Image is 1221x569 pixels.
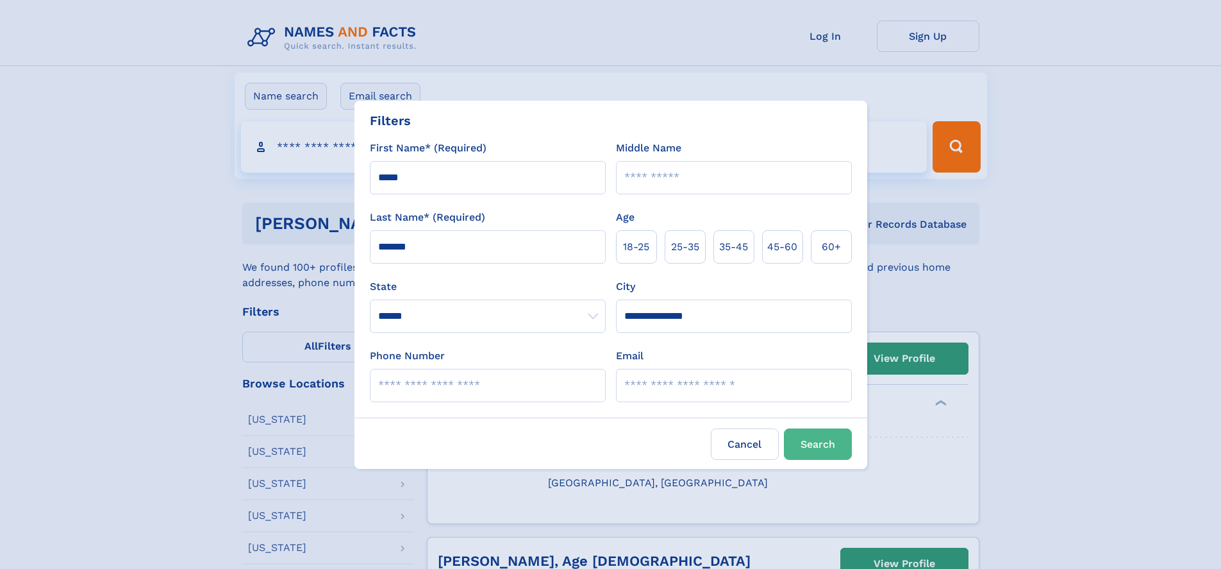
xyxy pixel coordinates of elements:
[784,429,852,460] button: Search
[671,239,699,255] span: 25‑35
[616,279,635,294] label: City
[822,239,841,255] span: 60+
[370,111,411,130] div: Filters
[719,239,748,255] span: 35‑45
[767,239,797,255] span: 45‑60
[370,279,606,294] label: State
[370,348,445,364] label: Phone Number
[623,239,649,255] span: 18‑25
[711,429,779,460] label: Cancel
[616,348,644,364] label: Email
[370,210,485,225] label: Last Name* (Required)
[616,140,681,156] label: Middle Name
[616,210,635,225] label: Age
[370,140,486,156] label: First Name* (Required)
